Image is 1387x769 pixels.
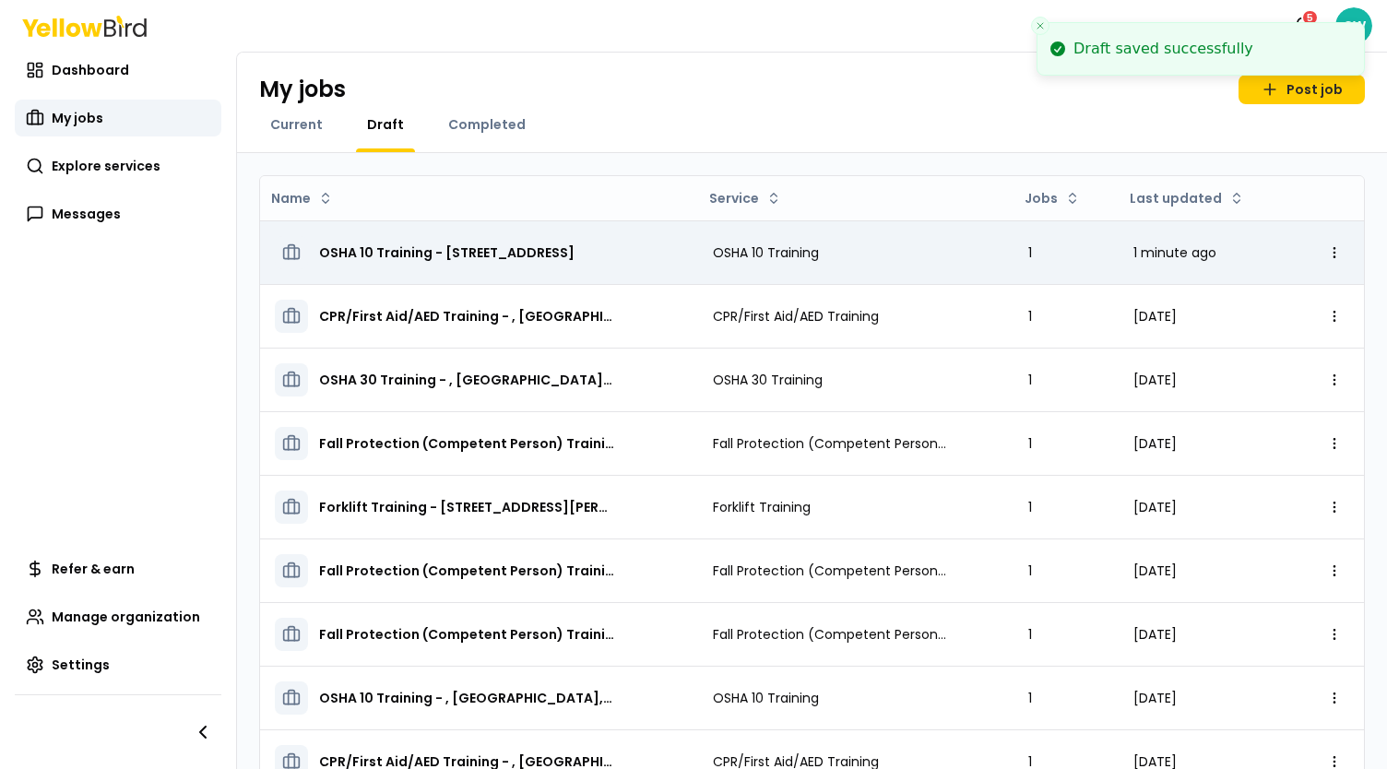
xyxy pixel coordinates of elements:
span: 1 [1028,371,1032,389]
span: OSHA 30 Training - , [GEOGRAPHIC_DATA], [GEOGRAPHIC_DATA] 98290 [319,371,614,389]
span: [DATE] [1133,307,1177,325]
a: Dashboard [15,52,221,89]
span: 1 [1028,689,1032,707]
div: Draft saved successfully [1073,38,1253,60]
span: Name [271,189,311,207]
span: OSHA 10 Training - , [GEOGRAPHIC_DATA], [GEOGRAPHIC_DATA] 98290 [319,689,614,707]
span: Last updated [1130,189,1222,207]
p: 1. CPR/First Aid/AED Training - , Snohomish, WA 98290 [319,307,614,325]
span: OSHA 10 Training - [STREET_ADDRESS] [319,243,575,262]
button: Last updated [1122,183,1251,213]
p: 1. Fall Protection (Competent Person) Training - , Snoqualmie, WA 98024 [319,625,614,644]
p: OSHA 10 Training [713,689,819,707]
p: OSHA 10 Training [713,243,819,262]
span: 1 [1028,498,1032,516]
p: CPR/First Aid/AED Training [713,307,879,325]
span: 1 [1028,307,1032,325]
a: Current [259,115,334,134]
span: My jobs [52,109,103,127]
span: Forklift Training - [STREET_ADDRESS][PERSON_NAME] [319,498,614,516]
span: CW [1335,7,1372,44]
a: Refer & earn [15,550,221,587]
span: 1 [1028,562,1032,580]
span: 1 minute ago [1133,243,1216,262]
h1: My jobs [259,75,346,104]
span: Refer & earn [52,560,135,578]
span: Dashboard [52,61,129,79]
span: CPR/First Aid/AED Training - , [GEOGRAPHIC_DATA] [319,307,614,325]
span: [DATE] [1133,434,1177,453]
span: Manage organization [52,608,200,626]
a: Explore services [15,148,221,184]
p: 1. Fall Protection (Competent Person) Training - , Snohomish, WA 98290 [319,434,614,453]
button: 5 [1284,7,1321,44]
p: 1. Forklift Training - 8511 Marsh Rd, Snohomish, WA 98296 [319,498,614,516]
span: Messages [52,205,121,223]
button: Service [702,183,788,213]
span: Service [709,189,759,207]
span: 1 [1028,243,1032,262]
span: [DATE] [1133,371,1177,389]
p: Fall Protection (Competent Person) Training [713,562,949,580]
span: Fall Protection (Competent Person) Training - , [GEOGRAPHIC_DATA] [319,434,614,453]
span: 1 [1028,434,1032,453]
span: Jobs [1025,189,1058,207]
a: My jobs [15,100,221,136]
a: Post job [1239,75,1365,104]
button: Name [264,183,340,213]
p: 1. Fall Protection (Competent Person) Training - , Snohomish, WA 98290 [319,562,614,580]
a: Messages [15,195,221,232]
span: [DATE] [1133,498,1177,516]
p: 1. OSHA 30 Training - , Snohomish, WA 98290 [319,371,614,389]
a: Draft [356,115,415,134]
span: Fall Protection (Competent Person) Training - , [GEOGRAPHIC_DATA] [319,562,614,580]
a: Settings [15,646,221,683]
span: Explore services [52,157,160,175]
span: Completed [448,115,526,134]
p: Fall Protection (Competent Person) Training [713,434,949,453]
span: Current [270,115,323,134]
span: [DATE] [1133,625,1177,644]
button: Close toast [1031,17,1049,35]
span: 1 [1028,625,1032,644]
span: Draft [367,115,404,134]
span: [DATE] [1133,562,1177,580]
p: 1. OSHA 10 Training - , Snohomish, WA 98290 [319,689,614,707]
p: Forklift Training [713,498,811,516]
button: Jobs [1017,183,1087,213]
p: OSHA 30 Training [713,371,823,389]
span: Fall Protection (Competent Person) Training - , Snoqualmie, WA 98024 [319,625,614,644]
span: [DATE] [1133,689,1177,707]
p: Fall Protection (Competent Person) Training [713,625,949,644]
p: 1. OSHA 10 Training - 1601 Boundary St, Beaufort, SC 29902 [319,243,575,262]
a: Completed [437,115,537,134]
span: Settings [52,656,110,674]
a: Manage organization [15,598,221,635]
